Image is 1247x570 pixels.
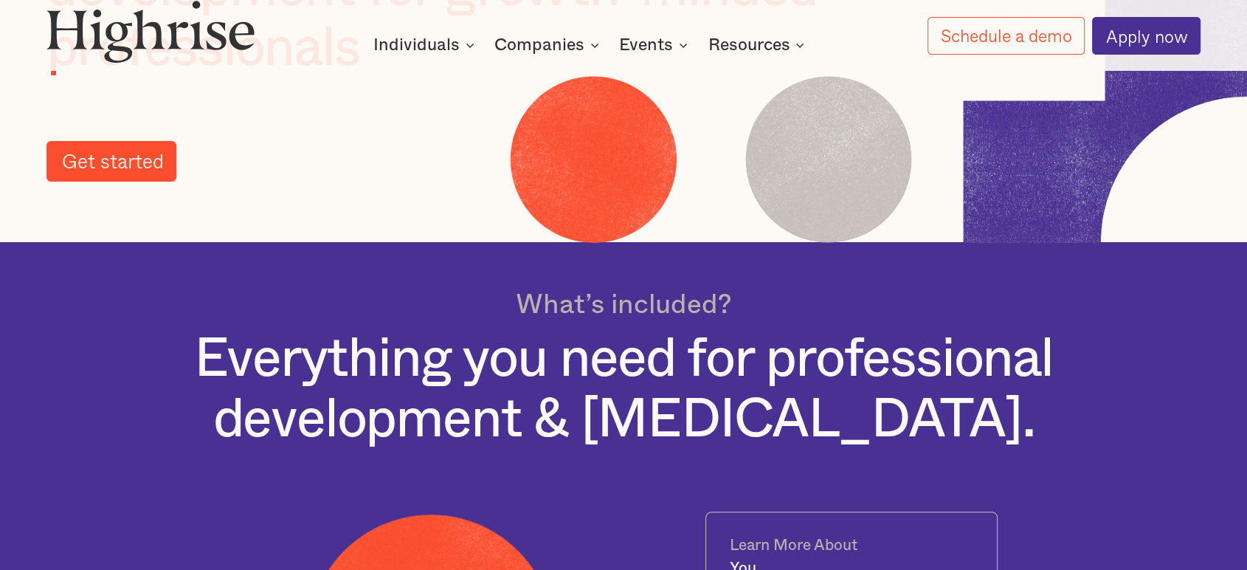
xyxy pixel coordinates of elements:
[494,36,584,54] div: Companies
[619,36,692,54] div: Events
[730,536,974,554] div: Learn More About
[373,36,479,54] div: Individuals
[928,17,1085,55] a: Schedule a demo
[1092,17,1200,55] a: Apply now
[516,289,731,321] h4: What’s included?
[46,141,176,182] a: Get started
[708,36,809,54] div: Resources
[46,329,1200,450] h1: Everything you need for professional development & [MEDICAL_DATA].
[373,36,460,54] div: Individuals
[708,36,790,54] div: Resources
[494,36,604,54] div: Companies
[619,36,673,54] div: Events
